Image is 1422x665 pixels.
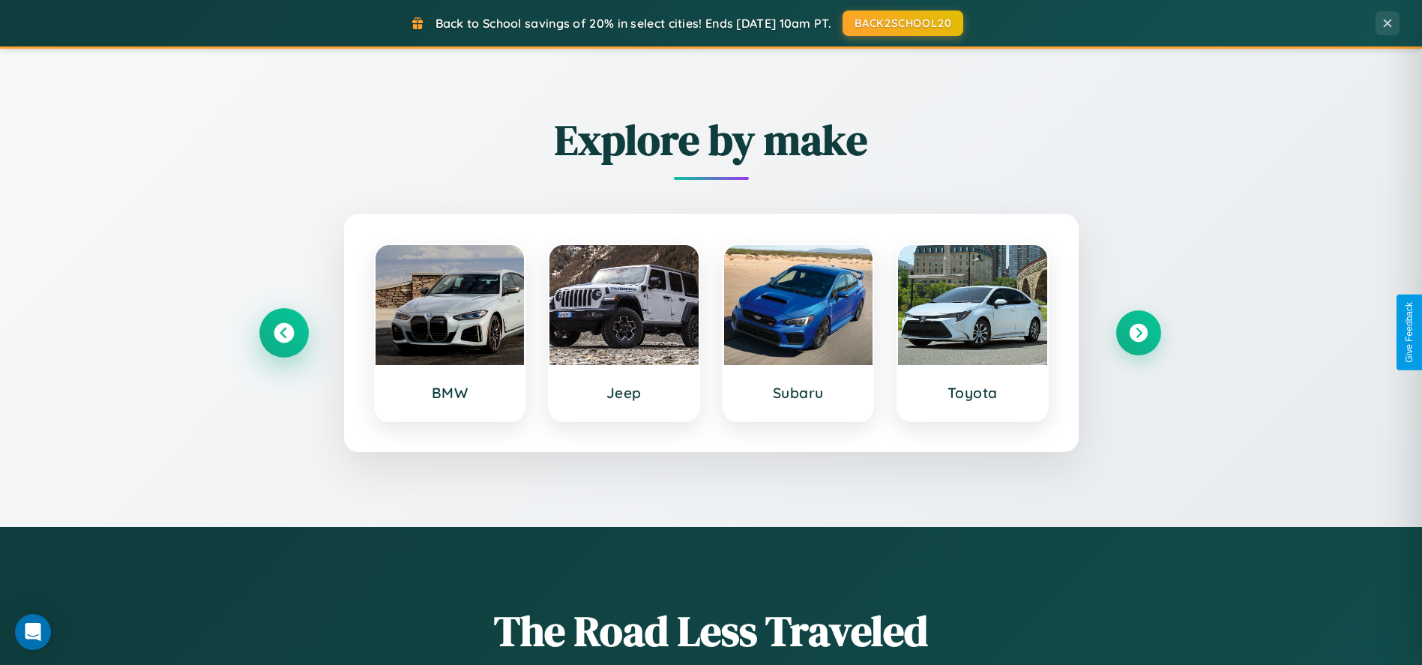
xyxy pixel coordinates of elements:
h3: Subaru [739,384,858,402]
h3: Jeep [564,384,684,402]
h3: BMW [391,384,510,402]
h2: Explore by make [262,111,1161,169]
div: Open Intercom Messenger [15,614,51,650]
span: Back to School savings of 20% in select cities! Ends [DATE] 10am PT. [436,16,831,31]
button: BACK2SCHOOL20 [843,10,963,36]
h3: Toyota [913,384,1032,402]
div: Give Feedback [1404,302,1415,363]
h1: The Road Less Traveled [262,602,1161,660]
